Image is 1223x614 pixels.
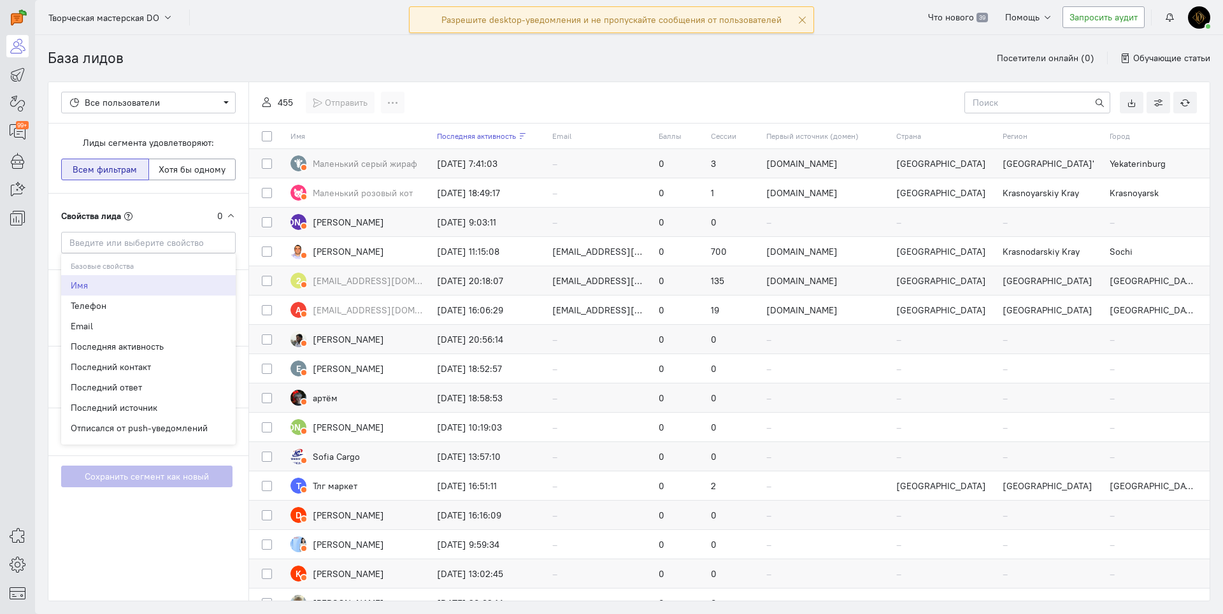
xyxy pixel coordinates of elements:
[1110,303,1197,316] div: SafeValue must use [property]=binding: Moscow (see https://g.co/ng/security#xss)
[313,215,384,228] span: [PERSON_NAME]
[896,596,990,609] div: –
[1003,391,1096,404] div: –
[290,214,424,230] a: [PERSON_NAME] [PERSON_NAME]
[1110,391,1197,404] div: –
[290,185,424,201] a: Маленький розовый кот
[552,450,646,462] div: –
[71,422,226,434] div: Отписался от push-уведомлений
[766,479,883,492] div: –
[766,186,883,199] div: SafeValue must use [property]=binding: smartmedia.mail.ru (see https://g.co/ng/security#xss)
[766,274,883,287] div: SafeValue must use [property]=binding: intec24.ru (see https://g.co/ng/security#xss)
[437,596,540,609] div: 16 авг. 2025 г., 20:32:14
[313,391,338,404] span: артём
[290,419,424,435] a: [PERSON_NAME] [PERSON_NAME]
[85,97,160,108] span: Все пользователи
[659,538,698,550] div: SafeValue must use [property]=binding: 0 (see https://g.co/ng/security#xss)
[711,274,754,287] div: SafeValue must use [property]=binding: 135 (see https://g.co/ng/security#xss)
[1003,245,1096,257] div: SafeValue must use [property]=binding: Krasnodarskiy Kray (see https://g.co/ng/security#xss)
[437,157,540,169] div: 19 сент. 2025 г., 7:41:03
[1120,52,1211,64] a: Обучающие статьи
[921,6,994,28] a: Что нового 39
[659,391,698,404] div: SafeValue must use [property]=binding: 0 (see https://g.co/ng/security#xss)
[437,186,540,199] div: 18 сент. 2025 г., 18:49:17
[1003,303,1096,316] div: SafeValue must use [property]=binding: Moskva (see https://g.co/ng/security#xss)
[766,508,883,521] div: –
[6,121,29,143] a: 99+
[552,303,646,316] div: SafeValue must use [property]=binding: artemsnaiper@gmail.com (see https://g.co/ng/security#xss)
[552,274,646,287] div: SafeValue must use [property]=binding: 23test@test.ru (see https://g.co/ng/security#xss)
[437,362,540,375] div: 7 сент. 2025 г., 18:52:57
[313,303,424,316] span: [EMAIL_ADDRESS][DOMAIN_NAME]
[659,596,698,609] div: SafeValue must use [property]=binding: 0 (see https://g.co/ng/security#xss)
[896,420,990,433] div: –
[290,536,306,552] img: 2045347058629477466-8690-9o90osxvr4f7upxg6knp.jpg
[1003,157,1096,169] div: SafeValue must use [property]=binding: Sverdlovskaya Oblast' (see https://g.co/ng/security#xss)
[1110,332,1197,345] div: –
[552,420,646,433] div: –
[896,274,990,287] div: SafeValue must use [property]=binding: Russia (see https://g.co/ng/security#xss)
[1110,157,1197,169] div: SafeValue must use [property]=binding: Yekaterinburg (see https://g.co/ng/security#xss)
[659,245,698,257] div: SafeValue must use [property]=binding: 0 (see https://g.co/ng/security#xss)
[290,507,424,523] a: D [PERSON_NAME]
[1110,479,1197,492] div: SafeValue must use [property]=binding: Saint Petersburg (see https://g.co/ng/security#xss)
[1110,245,1197,257] div: SafeValue must use [property]=binding: Sochi (see https://g.co/ng/security#xss)
[1003,479,1096,492] div: SafeValue must use [property]=binding: Sankt-Peterburg (see https://g.co/ng/security#xss)
[711,479,754,492] div: SafeValue must use [property]=binding: 2 (see https://g.co/ng/security#xss)
[1110,567,1197,580] div: –
[552,245,646,257] div: SafeValue must use [property]=binding: kot2372@list.ru (see https://g.co/ng/security#xss)
[437,245,540,257] div: 15 сент. 2025 г., 11:15:08
[48,11,159,24] span: Творческая мастерская DO
[1003,131,1027,141] span: Регион
[711,131,736,141] span: Сессии
[1003,362,1096,375] div: –
[659,508,698,521] div: SafeValue must use [property]=binding: 0 (see https://g.co/ng/security#xss)
[552,362,646,375] div: –
[711,332,754,345] div: SafeValue must use [property]=binding: 0 (see https://g.co/ng/security#xss)
[1003,274,1096,287] div: SafeValue must use [property]=binding: Sankt-Peterburg (see https://g.co/ng/security#xss)
[711,157,754,169] div: SafeValue must use [property]=binding: 3 (see https://g.co/ng/security#xss)
[290,390,306,406] img: 2039813724713256219-8690-n9r9z0hyf9fowxrih4or.jpg
[896,303,990,316] div: SafeValue must use [property]=binding: Russia (see https://g.co/ng/security#xss)
[263,421,334,432] text: [PERSON_NAME]
[313,362,384,375] span: [PERSON_NAME]
[71,320,226,332] div: Email
[437,131,516,141] span: Последняя активность
[313,332,384,345] span: [PERSON_NAME]
[16,121,29,129] div: 99+
[552,186,646,199] div: –
[290,331,424,347] a: [PERSON_NAME]
[896,131,921,141] span: Страна
[290,478,424,494] a: Т Тлг маркет
[71,442,226,455] div: Чат скрыт
[1003,508,1096,521] div: –
[61,159,149,180] button: Всем фильтрам
[659,362,698,375] div: SafeValue must use [property]=binding: 0 (see https://g.co/ng/security#xss)
[896,157,990,169] div: SafeValue must use [property]=binding: Russia (see https://g.co/ng/security#xss)
[437,332,540,345] div: 11 сент. 2025 г., 20:56:14
[290,448,424,464] a: Sofia Cargo
[552,567,646,580] div: –
[711,245,754,257] div: SafeValue must use [property]=binding: 700 (see https://g.co/ng/security#xss)
[437,567,540,580] div: 20 авг. 2025 г., 13:02:45
[1110,186,1197,199] div: SafeValue must use [property]=binding: Krasnoyarsk (see https://g.co/ng/security#xss)
[290,361,424,376] a: E [PERSON_NAME]
[552,596,646,609] div: –
[896,186,990,199] div: SafeValue must use [property]=binding: Russia (see https://g.co/ng/security#xss)
[711,567,754,580] div: SafeValue must use [property]=binding: 0 (see https://g.co/ng/security#xss)
[1003,567,1096,580] div: –
[711,186,754,199] div: SafeValue must use [property]=binding: 1 (see https://g.co/ng/security#xss)
[1005,11,1040,23] span: Помощь
[313,420,384,433] span: [PERSON_NAME]
[306,92,375,113] button: Отправить
[766,450,883,462] div: –
[552,479,646,492] div: –
[290,390,424,406] a: артём
[61,92,236,113] span: Select box activate
[290,273,424,289] a: 2 [EMAIL_ADDRESS][DOMAIN_NAME]
[659,479,698,492] div: SafeValue must use [property]=binding: 0 (see https://g.co/ng/security#xss)
[290,595,306,611] img: 2040592098205370064-8690-u9g1f670b8k204u46w7h.jpg
[290,131,305,141] span: Имя
[437,420,540,433] div: 3 сент. 2025 г., 10:19:03
[659,303,698,316] div: SafeValue must use [property]=binding: 0 (see https://g.co/ng/security#xss)
[1110,450,1197,462] div: –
